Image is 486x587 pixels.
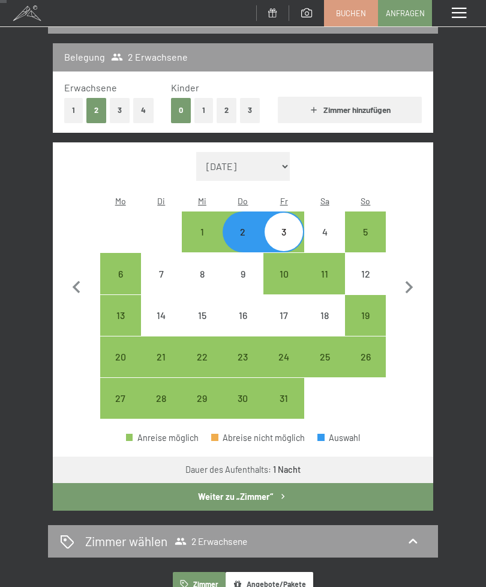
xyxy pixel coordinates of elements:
[182,211,223,252] div: Wed Oct 01 2025
[304,253,345,294] div: Sat Oct 11 2025
[223,378,263,419] div: Thu Oct 30 2025
[224,269,262,308] div: 9
[223,336,263,377] div: Thu Oct 23 2025
[85,532,167,550] h2: Zimmer wählen
[304,211,345,252] div: Sat Oct 04 2025
[141,295,182,336] div: Anreise nicht möglich
[141,378,182,419] div: Anreise möglich
[224,352,262,391] div: 23
[223,336,263,377] div: Anreise möglich
[317,434,360,442] div: Auswahl
[305,311,344,349] div: 18
[86,98,106,123] button: 2
[304,253,345,294] div: Anreise möglich
[345,336,386,377] div: Anreise möglich
[223,295,263,336] div: Anreise nicht möglich
[223,295,263,336] div: Thu Oct 16 2025
[304,295,345,336] div: Sat Oct 18 2025
[361,196,370,206] abbr: Sonntag
[142,269,181,308] div: 7
[263,378,304,419] div: Fri Oct 31 2025
[263,336,304,377] div: Fri Oct 24 2025
[100,253,141,294] div: Anreise möglich
[141,336,182,377] div: Anreise möglich
[101,394,140,432] div: 27
[263,211,304,252] div: Fri Oct 03 2025
[110,98,130,123] button: 3
[273,464,301,475] b: 1 Nacht
[345,211,386,252] div: Anreise möglich
[304,336,345,377] div: Anreise möglich
[183,227,221,266] div: 1
[223,253,263,294] div: Thu Oct 09 2025
[100,336,141,377] div: Anreise möglich
[217,98,236,123] button: 2
[238,196,248,206] abbr: Donnerstag
[171,98,191,123] button: 0
[142,352,181,391] div: 21
[265,394,303,432] div: 31
[111,50,188,64] span: 2 Erwachsene
[141,336,182,377] div: Tue Oct 21 2025
[211,434,305,442] div: Abreise nicht möglich
[64,50,105,64] h3: Belegung
[183,311,221,349] div: 15
[379,1,431,26] a: Anfragen
[100,253,141,294] div: Mon Oct 06 2025
[345,336,386,377] div: Sun Oct 26 2025
[224,311,262,349] div: 16
[304,211,345,252] div: Anreise nicht möglich
[325,1,377,26] a: Buchen
[346,269,385,308] div: 12
[64,152,89,419] button: Vorheriger Monat
[100,378,141,419] div: Mon Oct 27 2025
[182,295,223,336] div: Anreise nicht möglich
[100,295,141,336] div: Mon Oct 13 2025
[183,394,221,432] div: 29
[345,295,386,336] div: Anreise möglich
[101,311,140,349] div: 13
[142,394,181,432] div: 28
[171,82,199,93] span: Kinder
[64,98,83,123] button: 1
[263,253,304,294] div: Anreise möglich
[182,253,223,294] div: Wed Oct 08 2025
[157,196,165,206] abbr: Dienstag
[224,394,262,432] div: 30
[224,227,262,266] div: 2
[240,98,260,123] button: 3
[263,336,304,377] div: Anreise möglich
[182,378,223,419] div: Anreise möglich
[265,311,303,349] div: 17
[182,295,223,336] div: Wed Oct 15 2025
[182,211,223,252] div: Anreise möglich
[263,211,304,252] div: Anreise möglich
[182,336,223,377] div: Wed Oct 22 2025
[183,269,221,308] div: 8
[141,253,182,294] div: Anreise nicht möglich
[101,269,140,308] div: 6
[345,253,386,294] div: Anreise nicht möglich
[345,211,386,252] div: Sun Oct 05 2025
[133,98,154,123] button: 4
[141,253,182,294] div: Tue Oct 07 2025
[263,253,304,294] div: Fri Oct 10 2025
[223,253,263,294] div: Anreise nicht möglich
[100,336,141,377] div: Mon Oct 20 2025
[185,464,301,476] div: Dauer des Aufenthalts:
[265,227,303,266] div: 3
[175,535,247,547] span: 2 Erwachsene
[278,97,422,123] button: Zimmer hinzufügen
[345,295,386,336] div: Sun Oct 19 2025
[263,295,304,336] div: Fri Oct 17 2025
[304,336,345,377] div: Sat Oct 25 2025
[182,336,223,377] div: Anreise möglich
[183,352,221,391] div: 22
[346,352,385,391] div: 26
[223,211,263,252] div: Anreise möglich
[182,378,223,419] div: Wed Oct 29 2025
[101,352,140,391] div: 20
[182,253,223,294] div: Anreise nicht möglich
[223,211,263,252] div: Thu Oct 02 2025
[198,196,206,206] abbr: Mittwoch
